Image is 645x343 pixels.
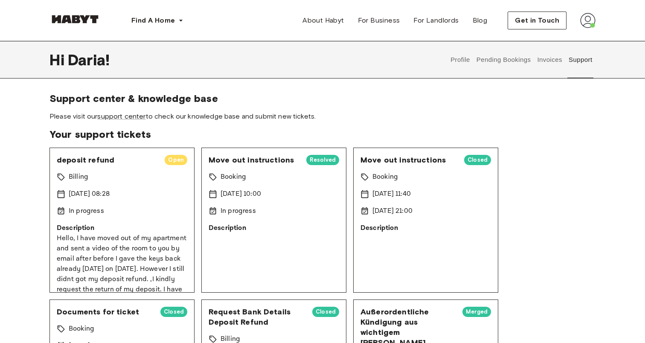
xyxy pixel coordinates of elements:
[125,12,190,29] button: Find A Home
[209,223,339,233] p: Description
[221,172,246,182] p: Booking
[49,51,68,69] span: Hi
[209,307,305,327] span: Request Bank Details Deposit Refund
[49,128,596,141] span: Your support tickets
[372,206,413,216] p: [DATE] 21:00
[536,41,563,78] button: Invoices
[306,156,339,164] span: Resolved
[221,189,261,199] p: [DATE] 10:00
[372,172,398,182] p: Booking
[57,307,154,317] span: Documents for ticket
[360,155,457,165] span: Move out instructions
[312,308,339,316] span: Closed
[413,15,459,26] span: For Landlords
[567,41,593,78] button: Support
[360,223,491,233] p: Description
[462,308,491,316] span: Merged
[475,41,532,78] button: Pending Bookings
[508,12,567,29] button: Get in Touch
[221,206,256,216] p: In progress
[49,92,596,105] span: Support center & knowledge base
[57,223,187,233] p: Description
[466,12,494,29] a: Blog
[69,189,110,199] p: [DATE] 08:28
[68,51,110,69] span: Daria !
[447,41,596,78] div: user profile tabs
[131,15,175,26] span: Find A Home
[464,156,491,164] span: Closed
[165,156,187,164] span: Open
[302,15,344,26] span: About Habyt
[49,112,596,121] span: Please visit our to check our knowledge base and submit new tickets.
[372,189,411,199] p: [DATE] 11:40
[49,15,101,23] img: Habyt
[160,308,187,316] span: Closed
[209,155,299,165] span: Move out instructions
[580,13,596,28] img: avatar
[473,15,488,26] span: Blog
[69,206,104,216] p: In progress
[97,112,145,120] a: support center
[69,324,94,334] p: Booking
[358,15,400,26] span: For Business
[57,155,158,165] span: deposit refund
[296,12,351,29] a: About Habyt
[515,15,559,26] span: Get in Touch
[69,172,88,182] p: Billing
[351,12,407,29] a: For Business
[407,12,465,29] a: For Landlords
[450,41,471,78] button: Profile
